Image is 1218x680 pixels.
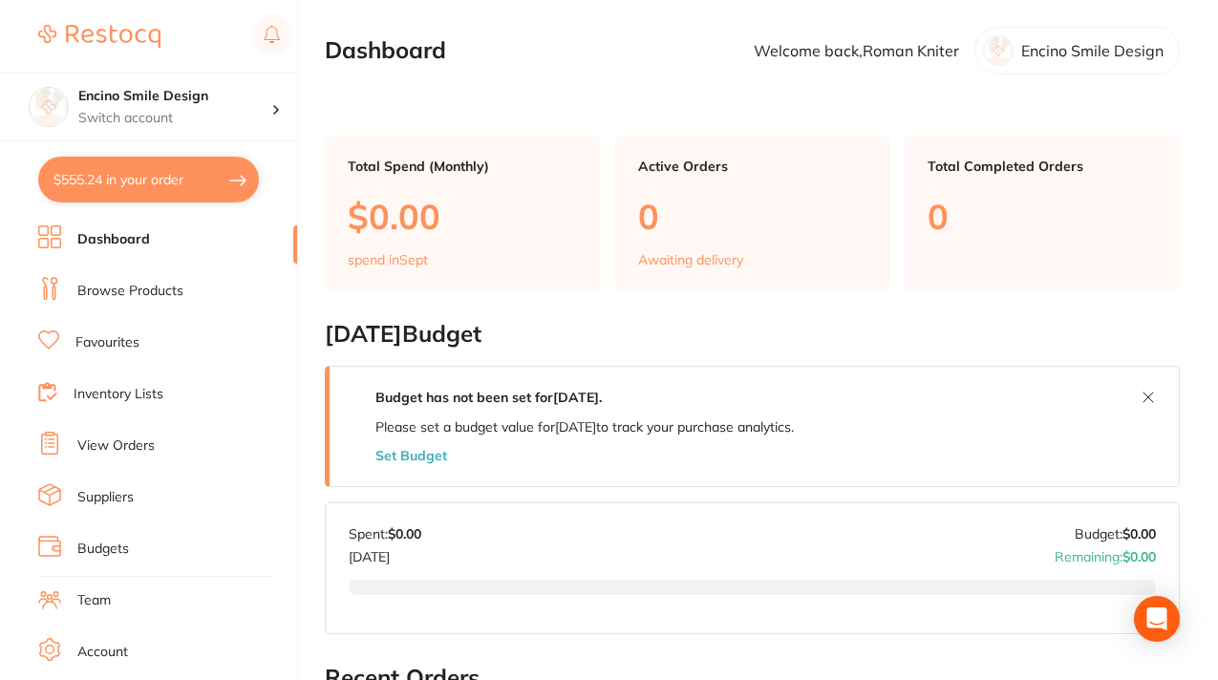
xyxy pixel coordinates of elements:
p: Encino Smile Design [1021,42,1164,59]
a: Browse Products [77,282,183,301]
p: 0 [638,197,867,236]
p: Total Spend (Monthly) [348,159,577,174]
img: Restocq Logo [38,25,160,48]
a: Total Spend (Monthly)$0.00spend inSept [325,136,600,290]
p: 0 [928,197,1157,236]
a: Dashboard [77,230,150,249]
h4: Encino Smile Design [78,87,271,106]
p: Budget: [1075,526,1156,542]
img: Encino Smile Design [30,88,68,126]
p: Switch account [78,109,271,128]
strong: $0.00 [388,525,421,542]
a: Total Completed Orders0 [905,136,1180,290]
p: [DATE] [349,542,421,564]
a: Account [77,643,128,662]
p: Active Orders [638,159,867,174]
p: Welcome back, Roman Kniter [754,42,959,59]
a: Suppliers [77,488,134,507]
p: Remaining: [1055,542,1156,564]
p: $0.00 [348,197,577,236]
div: Open Intercom Messenger [1134,596,1180,642]
p: spend in Sept [348,252,428,267]
p: Please set a budget value for [DATE] to track your purchase analytics. [375,419,794,435]
p: Total Completed Orders [928,159,1157,174]
button: Set Budget [375,448,447,463]
a: Favourites [75,333,139,352]
a: Inventory Lists [74,385,163,404]
a: Team [77,591,111,610]
strong: $0.00 [1122,525,1156,542]
h2: Dashboard [325,37,446,64]
a: Restocq Logo [38,14,160,58]
p: Spent: [349,526,421,542]
strong: Budget has not been set for [DATE] . [375,389,602,406]
button: $555.24 in your order [38,157,259,202]
strong: $0.00 [1122,548,1156,565]
a: Active Orders0Awaiting delivery [615,136,890,290]
p: Awaiting delivery [638,252,743,267]
h2: [DATE] Budget [325,321,1180,348]
a: View Orders [77,436,155,456]
a: Budgets [77,540,129,559]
